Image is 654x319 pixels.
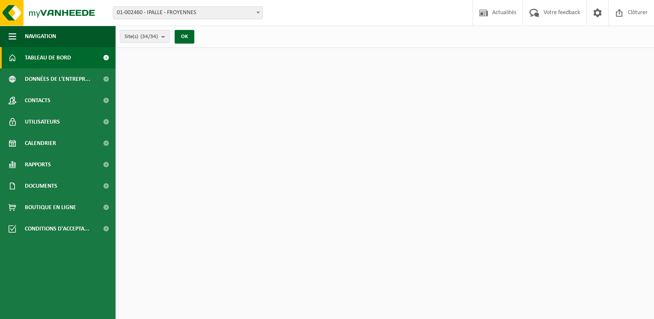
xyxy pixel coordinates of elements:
span: Documents [25,175,57,197]
span: Données de l'entrepr... [25,68,90,90]
span: Contacts [25,90,51,111]
span: Tableau de bord [25,47,71,68]
span: 01-002460 - IPALLE - FROYENNES [113,6,263,19]
span: Boutique en ligne [25,197,76,218]
span: Navigation [25,26,56,47]
span: Calendrier [25,133,56,154]
button: Site(s)(34/34) [120,30,169,43]
span: 01-002460 - IPALLE - FROYENNES [113,7,262,19]
span: Site(s) [125,30,158,43]
span: Conditions d'accepta... [25,218,89,239]
span: Utilisateurs [25,111,60,133]
count: (34/34) [140,34,158,39]
span: Rapports [25,154,51,175]
button: OK [175,30,194,44]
